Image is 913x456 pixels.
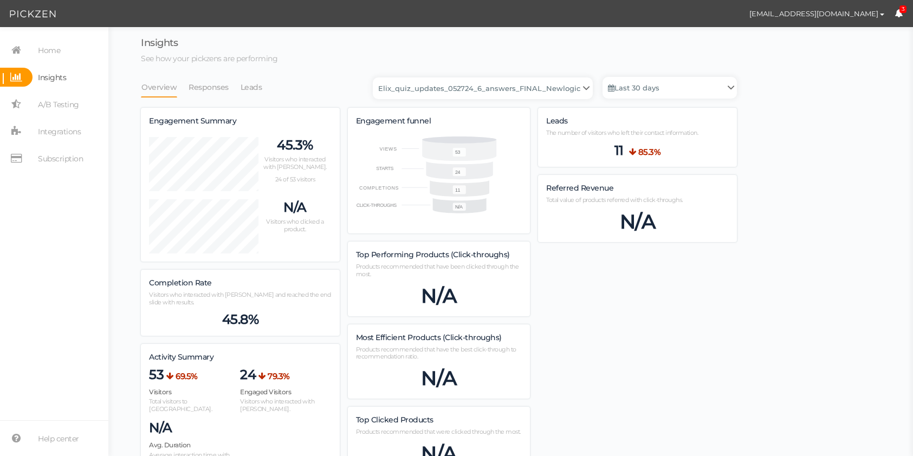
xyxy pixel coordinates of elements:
p: N/A [258,199,332,216]
span: Engagement Summary [149,116,236,126]
text: 11 [455,187,461,193]
span: Engaged Visitors [240,388,291,396]
a: Last 30 days [603,77,737,99]
text: 24 [455,170,461,175]
img: Pickzen logo [10,8,56,21]
span: Top Performing Products (Click-throughs) [356,250,510,259]
text: 53 [455,149,461,155]
label: Leads [546,116,568,126]
p: 45.3% [258,137,332,153]
span: Products recommended that were clicked through the most. [356,428,521,435]
span: A/B Testing [38,96,79,113]
a: Leads [240,77,263,97]
button: [EMAIL_ADDRESS][DOMAIN_NAME] [739,4,895,23]
a: Responses [188,77,229,97]
span: Help center [38,430,79,447]
text: COMPLETIONS [359,185,399,191]
span: Completion Rate [149,278,212,288]
b: 69.5% [176,371,198,381]
span: Visitors who clicked a product. [266,218,323,233]
span: Referred Revenue [546,183,613,193]
span: Insights [38,69,66,86]
li: Overview [141,77,188,97]
span: Engagement funnel [356,116,431,126]
img: cd8312e7a6b0c0157f3589280924bf3e [720,4,739,23]
li: Responses [188,77,240,97]
span: 45.8% [222,311,259,328]
span: The number of visitors who left their contact information. [546,129,698,136]
span: Products recommended that have been clicked through the most. [356,263,519,278]
span: [EMAIL_ADDRESS][DOMAIN_NAME] [749,9,878,18]
span: Activity Summary [149,352,213,362]
span: 24 [240,367,256,383]
li: Leads [240,77,274,97]
b: 85.3% [638,147,661,157]
text: STARTS [376,166,393,171]
span: Integrations [38,123,81,140]
text: VIEWS [379,146,397,151]
a: Overview [141,77,177,97]
span: Insights [141,37,178,49]
span: Visitors who interacted with [PERSON_NAME] and reached the end slide with results. [149,291,331,306]
b: 79.3% [268,371,290,381]
span: Subscription [38,150,83,167]
h4: Avg. Duration [149,441,240,448]
span: 11 [614,142,624,159]
span: Products recommended that have the best click-through to recommendation ratio. [356,346,516,361]
span: N/A [149,420,172,436]
span: Visitors [149,388,171,396]
text: CLICK-THROUGHS [356,203,397,208]
p: 24 of 53 visitors [258,176,332,184]
div: N/A [356,366,522,390]
span: Visitors who interacted with [PERSON_NAME]. [263,155,327,171]
div: N/A [356,284,522,308]
span: Total visitors to [GEOGRAPHIC_DATA]. [149,398,212,413]
text: N/A [455,205,463,210]
span: Top Clicked Products [356,415,433,425]
span: Total value of products referred with click-throughs. [546,196,683,204]
div: N/A [546,210,729,234]
span: 3 [899,5,907,14]
span: See how your pickzens are performing [141,54,277,63]
span: Most Efficient Products (Click-throughs) [356,333,502,342]
span: 53 [149,367,164,383]
span: Home [38,42,60,59]
span: Visitors who interacted with [PERSON_NAME]. [240,398,314,413]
